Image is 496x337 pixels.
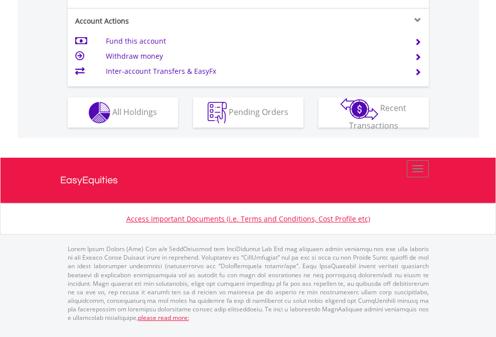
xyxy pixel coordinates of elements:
[318,97,429,128] button: Recent Transactions
[341,98,378,120] img: transactions-zar-wht.png
[89,102,110,124] img: holdings-wht.png
[68,16,248,26] div: Account Actions
[68,97,178,128] button: All Holdings
[60,158,436,203] a: EasyEquities
[106,49,402,64] td: Withdraw money
[106,34,402,49] td: Fund this account
[138,313,189,322] a: please read more:
[112,106,157,117] span: All Holdings
[126,214,370,223] a: Access Important Documents (i.e. Terms and Conditions, Cost Profile etc)
[229,106,288,117] span: Pending Orders
[68,245,429,322] p: Lorem Ipsum Dolors (Ame) Con a/e SeddOeiusmod tem InciDiduntut Lab Etd mag aliquaen admin veniamq...
[106,64,402,79] td: Inter-account Transfers & EasyFx
[208,102,227,124] img: pending_instructions-wht.png
[193,97,303,128] button: Pending Orders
